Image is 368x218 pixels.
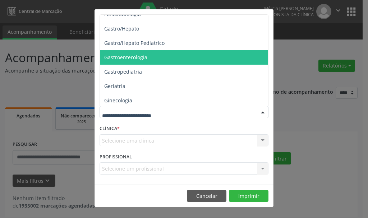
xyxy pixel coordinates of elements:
[187,190,226,202] button: Cancelar
[104,83,125,89] span: Geriatria
[104,97,132,104] span: Ginecologia
[104,68,142,75] span: Gastropediatria
[100,123,120,134] label: CLÍNICA
[104,25,139,32] span: Gastro/Hepato
[104,54,147,61] span: Gastroenterologia
[104,40,165,46] span: Gastro/Hepato Pediatrico
[259,9,273,27] button: Close
[100,14,182,24] h5: Relatório de agendamentos
[100,151,132,162] label: PROFISSIONAL
[229,190,268,202] button: Imprimir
